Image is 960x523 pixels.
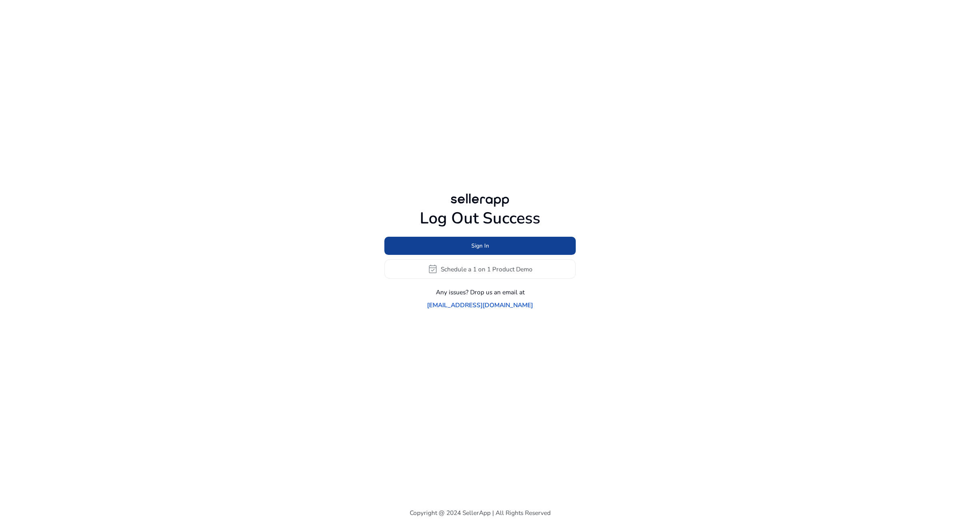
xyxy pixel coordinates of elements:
p: Any issues? Drop us an email at [436,287,525,297]
button: event_availableSchedule a 1 on 1 Product Demo [384,259,576,279]
button: Sign In [384,237,576,255]
a: [EMAIL_ADDRESS][DOMAIN_NAME] [427,300,533,310]
span: Sign In [471,242,489,250]
h1: Log Out Success [384,209,576,228]
span: event_available [427,264,438,274]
